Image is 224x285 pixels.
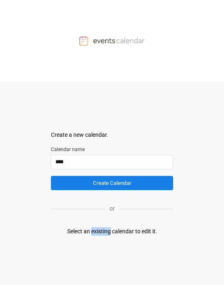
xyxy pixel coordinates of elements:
[105,204,119,213] p: or
[79,36,145,46] img: Events Calendar
[51,131,173,139] div: Create a new calendar.
[67,227,157,236] div: Select an existing calendar to edit it.
[51,146,173,153] label: Calendar name
[51,176,173,190] button: Create Calendar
